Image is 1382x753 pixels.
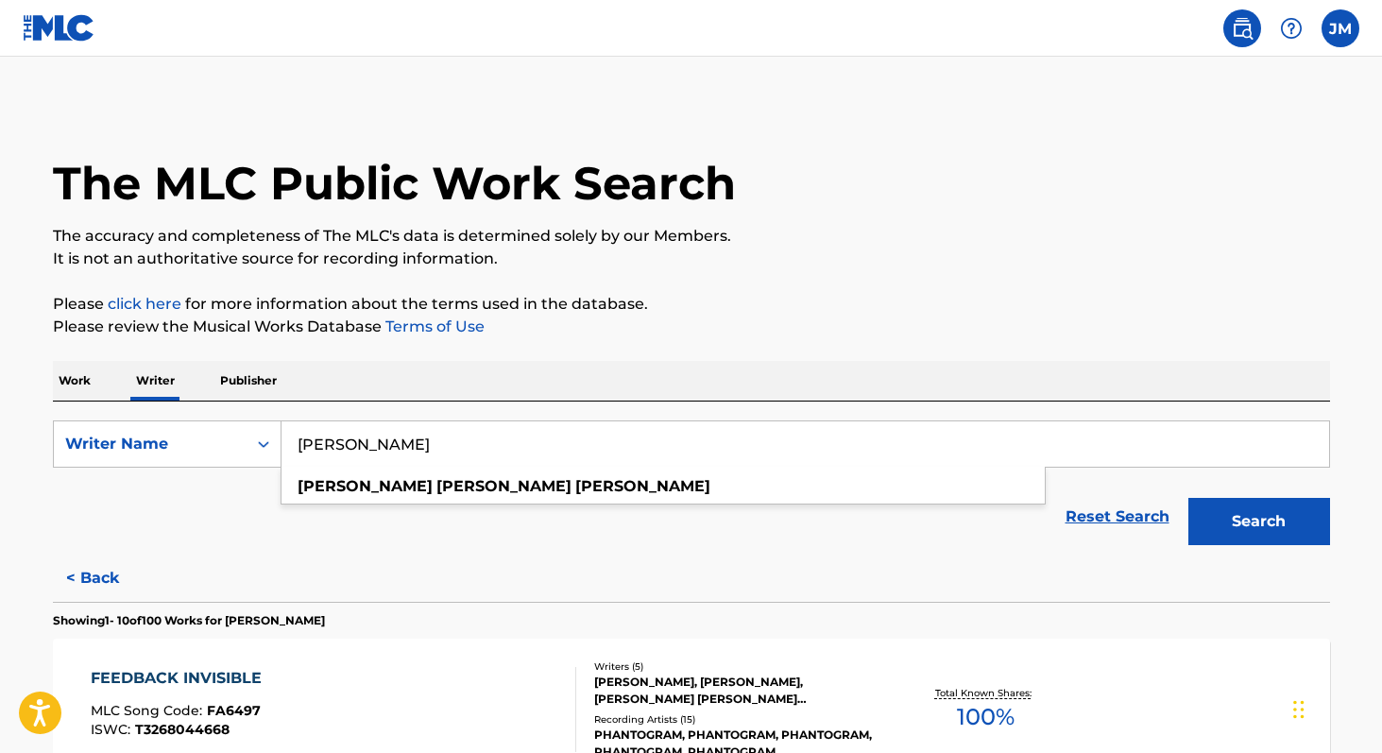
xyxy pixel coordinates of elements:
strong: [PERSON_NAME] [436,477,572,495]
p: Please review the Musical Works Database [53,316,1330,338]
p: Please for more information about the terms used in the database. [53,293,1330,316]
p: It is not an authoritative source for recording information. [53,248,1330,270]
strong: [PERSON_NAME] [575,477,710,495]
p: Publisher [214,361,282,401]
iframe: Resource Center [1329,480,1382,632]
span: 100 % [957,700,1015,734]
img: search [1231,17,1254,40]
span: ISWC : [91,721,135,738]
div: [PERSON_NAME], [PERSON_NAME], [PERSON_NAME] [PERSON_NAME] [PERSON_NAME], [PERSON_NAME] [594,674,879,708]
div: Recording Artists ( 15 ) [594,712,879,727]
div: User Menu [1322,9,1359,47]
div: Writers ( 5 ) [594,659,879,674]
strong: [PERSON_NAME] [298,477,433,495]
a: click here [108,295,181,313]
span: FA6497 [207,702,261,719]
span: T3268044668 [135,721,230,738]
p: Total Known Shares: [935,686,1036,700]
img: MLC Logo [23,14,95,42]
p: Work [53,361,96,401]
div: Writer Name [65,433,235,455]
a: Public Search [1223,9,1261,47]
div: Help [1272,9,1310,47]
a: Reset Search [1056,496,1179,538]
div: FEEDBACK INVISIBLE [91,667,271,690]
span: MLC Song Code : [91,702,207,719]
p: Showing 1 - 10 of 100 Works for [PERSON_NAME] [53,612,325,629]
form: Search Form [53,420,1330,555]
p: The accuracy and completeness of The MLC's data is determined solely by our Members. [53,225,1330,248]
img: help [1280,17,1303,40]
p: Writer [130,361,180,401]
iframe: Chat Widget [1288,662,1382,753]
div: Drag [1293,681,1305,738]
button: Search [1188,498,1330,545]
h1: The MLC Public Work Search [53,155,736,212]
a: Terms of Use [382,317,485,335]
button: < Back [53,555,166,602]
